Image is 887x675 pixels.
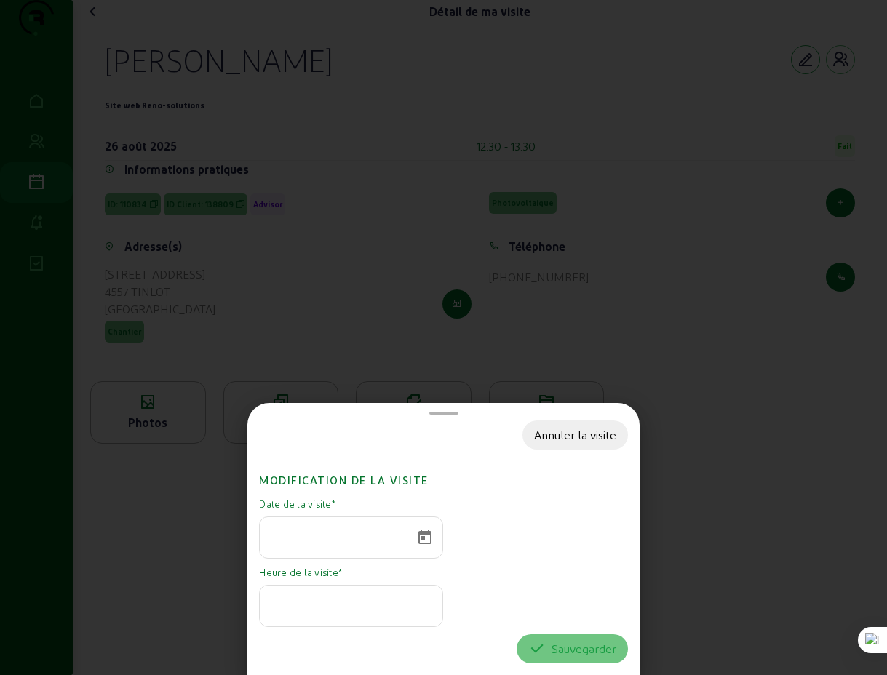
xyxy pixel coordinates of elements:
[259,566,443,579] mat-label: Heure de la visite
[528,640,616,658] div: Sauvegarder
[259,498,443,511] mat-label: Date de la visite
[534,426,616,444] div: Annuler la visite
[250,450,637,489] h2: Modification de la visite
[517,634,628,663] button: Sauvegarder
[522,420,628,450] button: Annuler la visite
[408,520,443,555] button: Open calendar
